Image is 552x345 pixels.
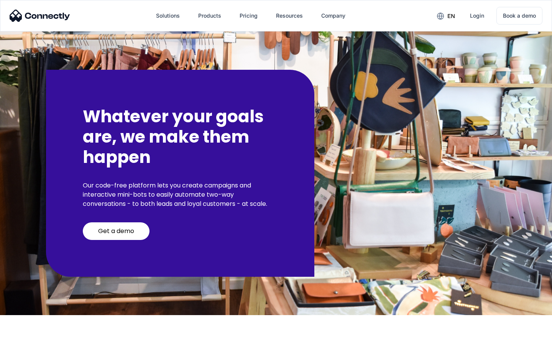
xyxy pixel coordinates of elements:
[83,222,149,240] a: Get a demo
[447,11,455,21] div: en
[321,10,345,21] div: Company
[83,107,278,167] h2: Whatever your goals are, we make them happen
[496,7,542,25] a: Book a demo
[98,227,134,235] div: Get a demo
[464,7,490,25] a: Login
[8,332,46,342] aside: Language selected: English
[15,332,46,342] ul: Language list
[198,10,221,21] div: Products
[470,10,484,21] div: Login
[276,10,303,21] div: Resources
[233,7,264,25] a: Pricing
[10,10,70,22] img: Connectly Logo
[83,181,278,209] p: Our code-free platform lets you create campaigns and interactive mini-bots to easily automate two...
[156,10,180,21] div: Solutions
[240,10,258,21] div: Pricing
